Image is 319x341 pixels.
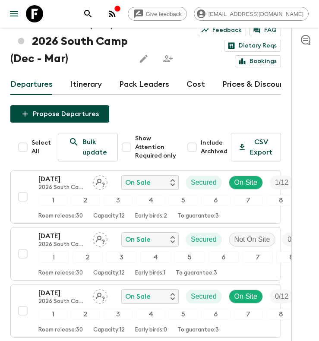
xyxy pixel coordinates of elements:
[276,252,307,263] div: 8
[38,288,86,298] p: [DATE]
[186,74,205,95] a: Cost
[135,50,152,67] button: Edit this itinerary
[38,213,83,220] p: Room release: 30
[201,139,227,156] span: Include Archived
[125,234,151,245] p: On Sale
[10,74,53,95] a: Departures
[186,233,222,246] div: Secured
[38,174,86,184] p: [DATE]
[136,309,165,320] div: 4
[169,195,198,206] div: 5
[93,270,125,277] p: Capacity: 12
[177,213,219,220] p: To guarantee: 3
[191,234,217,245] p: Secured
[169,309,198,320] div: 5
[32,139,51,156] span: Select All
[234,195,263,206] div: 7
[177,327,219,334] p: To guarantee: 3
[136,195,165,206] div: 4
[10,284,281,338] button: [DATE]2026 South Camp (Dec - Mar)Assign pack leaderOn SaleSecuredOn SiteTrip Fill123456789Room re...
[79,5,97,22] button: search adventures
[93,327,125,334] p: Capacity: 12
[10,227,281,281] button: [DATE]2026 South Camp (Dec - Mar)Assign pack leaderOn SaleSecuredNot On SiteTrip Fill123456789Roo...
[235,55,281,67] a: Bookings
[159,50,177,67] span: Share this itinerary
[93,213,125,220] p: Capacity: 12
[186,176,222,189] div: Secured
[222,74,292,95] a: Prices & Discounts
[38,184,86,191] p: 2026 South Camp (Dec - Mar)
[38,252,69,263] div: 1
[38,327,83,334] p: Room release: 30
[10,105,109,123] button: Propose Departures
[106,252,137,263] div: 3
[234,309,263,320] div: 7
[135,327,167,334] p: Early birds: 0
[204,11,308,17] span: [EMAIL_ADDRESS][DOMAIN_NAME]
[82,137,107,158] p: Bulk update
[38,195,67,206] div: 1
[208,252,239,263] div: 6
[275,177,288,188] p: 1 / 12
[250,24,281,36] a: FAQ
[93,292,107,299] span: Assign pack leader
[201,195,230,206] div: 6
[71,195,100,206] div: 2
[229,176,263,189] div: On Site
[141,11,186,17] span: Give feedback
[10,16,128,67] h1: Wild Tanzania (TZ1) 2026 South Camp (Dec - Mar)
[198,24,246,36] a: Feedback
[174,252,205,263] div: 5
[125,291,151,302] p: On Sale
[128,7,187,21] a: Give feedback
[38,270,83,277] p: Room release: 30
[135,134,180,160] span: Show Attention Required only
[282,233,306,246] div: Trip Fill
[93,178,107,185] span: Assign pack leader
[191,177,217,188] p: Secured
[125,177,151,188] p: On Sale
[104,195,133,206] div: 3
[234,177,257,188] p: On Site
[224,40,281,52] a: Dietary Reqs
[275,291,288,302] p: 0 / 12
[266,195,295,206] div: 8
[234,234,270,245] p: Not On Site
[176,270,217,277] p: To guarantee: 3
[140,252,171,263] div: 4
[38,241,86,248] p: 2026 South Camp (Dec - Mar)
[270,290,294,303] div: Trip Fill
[231,133,281,161] button: CSV Export
[38,309,67,320] div: 1
[270,176,294,189] div: Trip Fill
[119,74,169,95] a: Pack Leaders
[70,74,102,95] a: Itinerary
[201,309,230,320] div: 6
[229,233,276,246] div: Not On Site
[104,309,133,320] div: 3
[58,133,118,161] a: Bulk update
[135,213,167,220] p: Early birds: 2
[38,298,86,305] p: 2026 South Camp (Dec - Mar)
[135,270,165,277] p: Early birds: 1
[242,252,273,263] div: 7
[234,291,257,302] p: On Site
[191,291,217,302] p: Secured
[186,290,222,303] div: Secured
[71,309,100,320] div: 2
[10,170,281,224] button: [DATE]2026 South Camp (Dec - Mar)Assign pack leaderOn SaleSecuredOn SiteTrip Fill123456789Room re...
[93,235,107,242] span: Assign pack leader
[266,309,295,320] div: 8
[194,7,309,21] div: [EMAIL_ADDRESS][DOMAIN_NAME]
[5,5,22,22] button: menu
[73,252,103,263] div: 2
[38,231,86,241] p: [DATE]
[287,234,301,245] p: 0 / 12
[229,290,263,303] div: On Site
